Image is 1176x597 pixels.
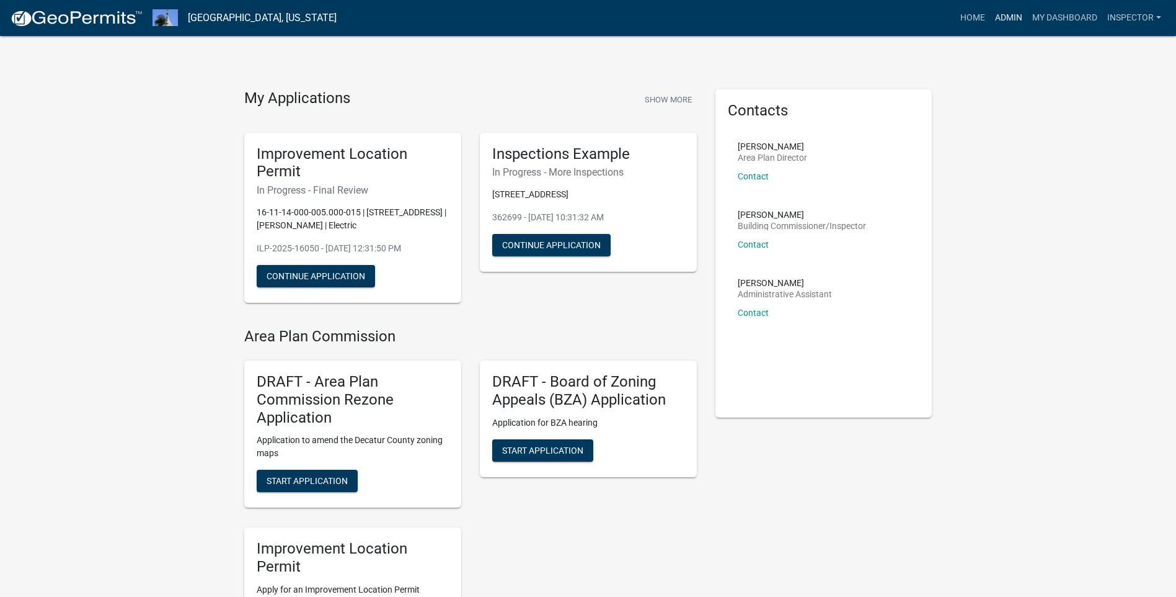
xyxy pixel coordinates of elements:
[257,265,375,287] button: Continue Application
[257,184,449,196] h6: In Progress - Final Review
[738,240,769,249] a: Contact
[188,7,337,29] a: [GEOGRAPHIC_DATA], [US_STATE]
[955,6,990,30] a: Home
[257,583,449,596] p: Apply for an Improvement Location Permit
[257,540,449,576] h5: Improvement Location Permit
[738,290,832,298] p: Administrative Assistant
[640,89,697,110] button: Show More
[738,142,807,151] p: [PERSON_NAME]
[153,9,178,26] img: Decatur County, Indiana
[257,206,449,232] p: 16-11-14-000-005.000-015 | [STREET_ADDRESS] | [PERSON_NAME] | Electric
[257,145,449,181] h5: Improvement Location Permit
[502,445,583,455] span: Start Application
[1102,6,1166,30] a: Inspector
[738,171,769,181] a: Contact
[738,222,866,230] p: Building Commissioner/Inspector
[257,373,449,426] h5: DRAFT - Area Plan Commission Rezone Application
[257,242,449,255] p: ILP-2025-16050 - [DATE] 12:31:50 PM
[728,102,920,120] h5: Contacts
[1027,6,1102,30] a: My Dashboard
[492,145,684,163] h5: Inspections Example
[738,210,866,219] p: [PERSON_NAME]
[267,476,348,486] span: Start Application
[492,166,684,178] h6: In Progress - More Inspections
[738,308,769,318] a: Contact
[244,89,350,108] h4: My Applications
[257,434,449,460] p: Application to amend the Decatur County zoning maps
[990,6,1027,30] a: Admin
[257,470,358,492] button: Start Application
[492,416,684,429] p: Application for BZA hearing
[492,234,611,256] button: Continue Application
[492,373,684,409] h5: DRAFT - Board of Zoning Appeals (BZA) Application
[492,439,593,462] button: Start Application
[244,328,697,346] h4: Area Plan Commission
[738,279,832,287] p: [PERSON_NAME]
[492,211,684,224] p: 362699 - [DATE] 10:31:32 AM
[738,153,807,162] p: Area Plan Director
[492,188,684,201] p: [STREET_ADDRESS]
